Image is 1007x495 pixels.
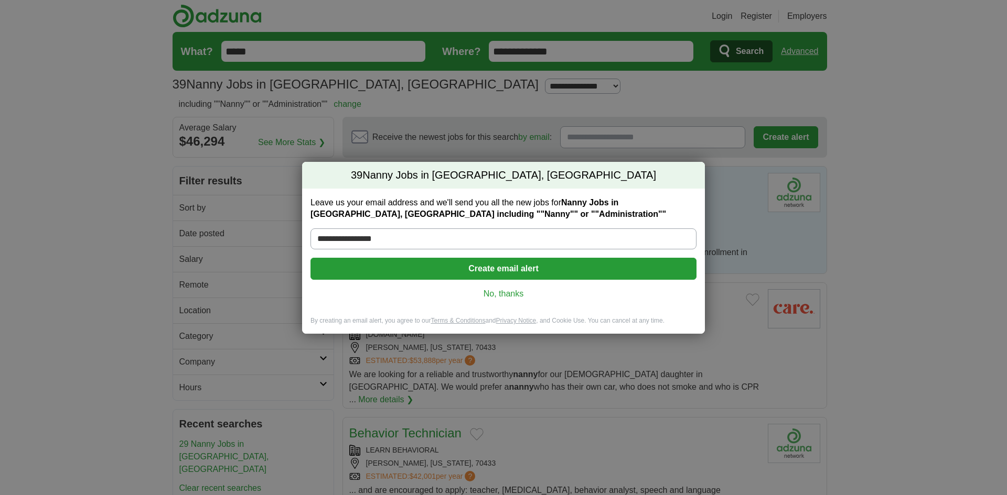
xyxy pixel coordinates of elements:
[302,316,705,334] div: By creating an email alert, you agree to our and , and Cookie Use. You can cancel at any time.
[496,317,537,324] a: Privacy Notice
[310,197,697,220] label: Leave us your email address and we'll send you all the new jobs for
[431,317,485,324] a: Terms & Conditions
[351,168,362,183] span: 39
[310,258,697,280] button: Create email alert
[319,288,688,300] a: No, thanks
[302,162,705,189] h2: Nanny Jobs in [GEOGRAPHIC_DATA], [GEOGRAPHIC_DATA]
